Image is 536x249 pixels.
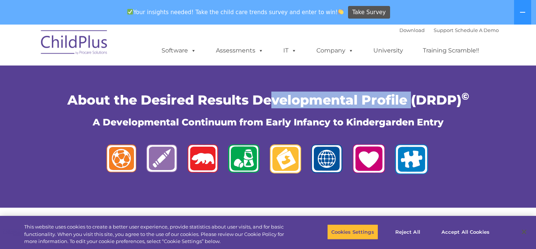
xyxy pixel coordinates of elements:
[462,90,469,102] sup: ©
[24,223,295,245] div: This website uses cookies to create a better user experience, provide statistics about user visit...
[348,6,390,19] a: Take Survey
[208,43,271,58] a: Assessments
[437,224,494,240] button: Accept All Cookies
[154,43,204,58] a: Software
[338,9,344,15] img: 👏
[124,5,347,19] span: Your insights needed! Take the child care trends survey and enter to win!
[399,27,499,33] font: |
[352,6,386,19] span: Take Survey
[100,140,435,182] img: logos
[309,43,361,58] a: Company
[366,43,411,58] a: University
[67,92,469,108] span: About the Desired Results Developmental Profile (DRDP)
[385,224,431,240] button: Reject All
[415,43,486,58] a: Training Scramble!!
[516,224,532,240] button: Close
[399,27,425,33] a: Download
[37,25,112,62] img: ChildPlus by Procare Solutions
[93,116,444,128] span: A Developmental Continuum from Early Infancy to Kindergarden Entry
[327,224,378,240] button: Cookies Settings
[434,27,453,33] a: Support
[455,27,499,33] a: Schedule A Demo
[127,9,133,15] img: ✅
[276,43,304,58] a: IT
